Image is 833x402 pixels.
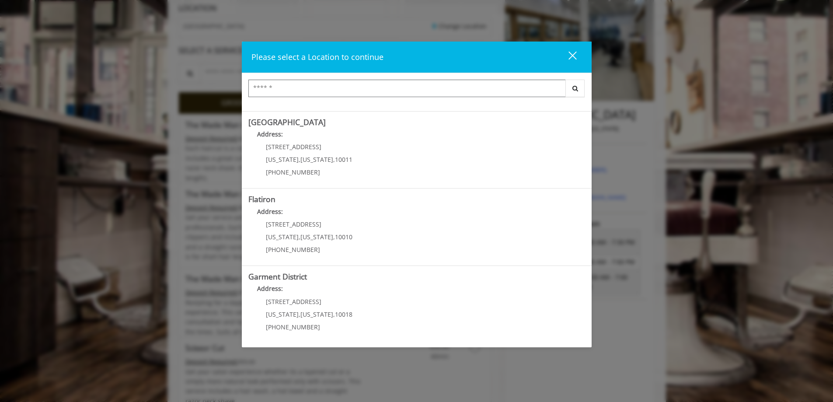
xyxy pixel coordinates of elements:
[257,284,283,293] b: Address:
[266,245,320,254] span: [PHONE_NUMBER]
[299,233,300,241] span: ,
[266,297,321,306] span: [STREET_ADDRESS]
[248,271,307,282] b: Garment District
[248,117,326,127] b: [GEOGRAPHIC_DATA]
[248,80,585,101] div: Center Select
[248,194,275,204] b: Flatiron
[558,51,576,64] div: close dialog
[333,155,335,164] span: ,
[335,310,352,318] span: 10018
[266,323,320,331] span: [PHONE_NUMBER]
[300,310,333,318] span: [US_STATE]
[251,52,383,62] span: Please select a Location to continue
[257,207,283,216] b: Address:
[257,130,283,138] b: Address:
[333,310,335,318] span: ,
[335,155,352,164] span: 10011
[266,233,299,241] span: [US_STATE]
[299,155,300,164] span: ,
[300,233,333,241] span: [US_STATE]
[552,48,582,66] button: close dialog
[299,310,300,318] span: ,
[248,80,566,97] input: Search Center
[333,233,335,241] span: ,
[266,143,321,151] span: [STREET_ADDRESS]
[570,85,580,91] i: Search button
[335,233,352,241] span: 10010
[266,310,299,318] span: [US_STATE]
[266,168,320,176] span: [PHONE_NUMBER]
[266,155,299,164] span: [US_STATE]
[266,220,321,228] span: [STREET_ADDRESS]
[300,155,333,164] span: [US_STATE]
